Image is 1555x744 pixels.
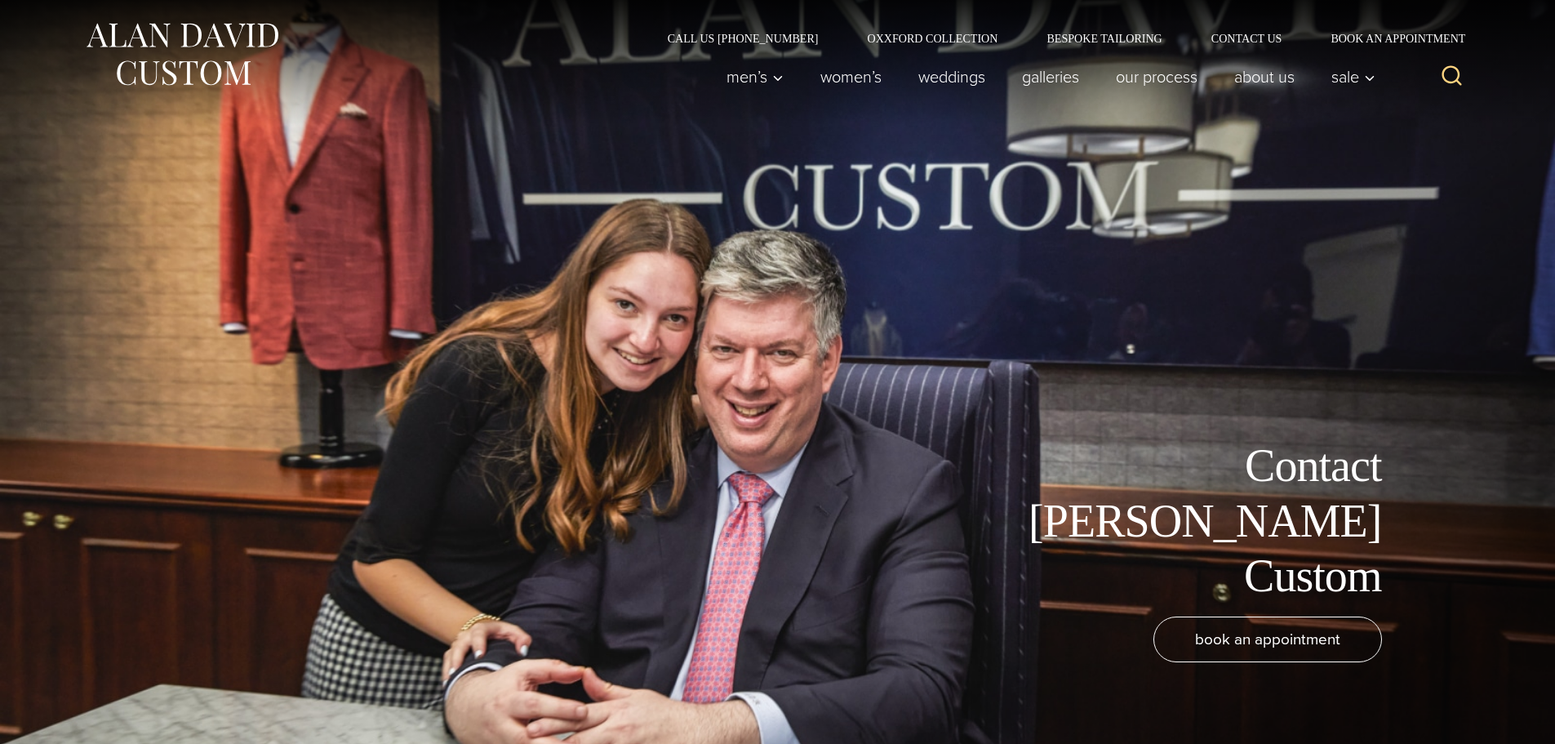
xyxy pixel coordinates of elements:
nav: Primary Navigation [708,60,1384,93]
a: About Us [1215,60,1313,93]
span: book an appointment [1195,627,1340,651]
a: Bespoke Tailoring [1022,33,1186,44]
img: Alan David Custom [84,18,280,91]
a: Contact Us [1187,33,1307,44]
span: Men’s [726,69,784,85]
h1: Contact [PERSON_NAME] Custom [1015,439,1382,604]
a: Call Us [PHONE_NUMBER] [643,33,843,44]
a: Oxxford Collection [842,33,1022,44]
nav: Secondary Navigation [643,33,1472,44]
span: Sale [1331,69,1375,85]
a: book an appointment [1153,617,1382,662]
a: Women’s [802,60,900,93]
a: Galleries [1003,60,1097,93]
a: Our Process [1097,60,1215,93]
a: weddings [900,60,1003,93]
a: Book an Appointment [1306,33,1471,44]
button: View Search Form [1433,57,1472,96]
